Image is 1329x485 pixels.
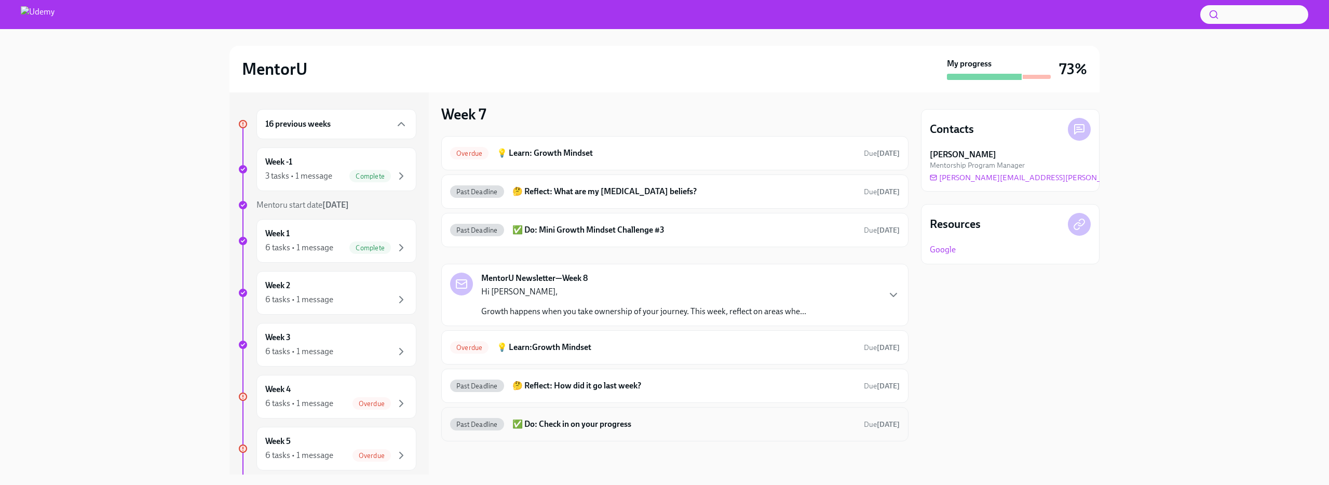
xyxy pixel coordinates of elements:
[512,224,856,236] h6: ✅ Do: Mini Growth Mindset Challenge #3
[265,228,290,239] h6: Week 1
[930,217,981,232] h4: Resources
[864,343,900,353] span: July 11th, 2025 22:00
[481,273,588,284] strong: MentorU Newsletter—Week 8
[864,225,900,235] span: July 4th, 2025 22:00
[877,226,900,235] strong: [DATE]
[450,416,900,433] a: Past Deadline✅ Do: Check in on your progressDue[DATE]
[322,200,349,210] strong: [DATE]
[349,244,391,252] span: Complete
[238,375,416,419] a: Week 46 tasks • 1 messageOverdue
[877,343,900,352] strong: [DATE]
[947,58,992,70] strong: My progress
[238,199,416,211] a: Mentoru start date[DATE]
[512,186,856,197] h6: 🤔 Reflect: What are my [MEDICAL_DATA] beliefs?
[877,187,900,196] strong: [DATE]
[265,332,291,343] h6: Week 3
[1059,60,1087,78] h3: 73%
[450,183,900,200] a: Past Deadline🤔 Reflect: What are my [MEDICAL_DATA] beliefs?Due[DATE]
[238,323,416,367] a: Week 36 tasks • 1 message
[265,436,291,447] h6: Week 5
[864,420,900,429] span: Due
[450,222,900,238] a: Past Deadline✅ Do: Mini Growth Mindset Challenge #3Due[DATE]
[352,400,391,408] span: Overdue
[238,427,416,470] a: Week 56 tasks • 1 messageOverdue
[265,294,333,305] div: 6 tasks • 1 message
[450,382,504,390] span: Past Deadline
[450,145,900,161] a: Overdue💡 Learn: Growth MindsetDue[DATE]
[864,381,900,391] span: July 11th, 2025 22:00
[864,382,900,390] span: Due
[930,160,1025,170] span: Mentorship Program Manager
[352,452,391,460] span: Overdue
[877,149,900,158] strong: [DATE]
[864,226,900,235] span: Due
[450,421,504,428] span: Past Deadline
[265,450,333,461] div: 6 tasks • 1 message
[349,172,391,180] span: Complete
[930,244,956,255] a: Google
[481,306,806,317] p: Growth happens when you take ownership of your journey. This week, reflect on areas whe...
[497,342,856,353] h6: 💡 Learn:Growth Mindset
[256,200,349,210] span: Mentoru start date
[864,343,900,352] span: Due
[238,147,416,191] a: Week -13 tasks • 1 messageComplete
[512,419,856,430] h6: ✅ Do: Check in on your progress
[877,382,900,390] strong: [DATE]
[864,420,900,429] span: July 11th, 2025 22:00
[930,172,1189,183] a: [PERSON_NAME][EMAIL_ADDRESS][PERSON_NAME][DOMAIN_NAME]
[238,219,416,263] a: Week 16 tasks • 1 messageComplete
[450,378,900,394] a: Past Deadline🤔 Reflect: How did it go last week?Due[DATE]
[930,149,996,160] strong: [PERSON_NAME]
[265,280,290,291] h6: Week 2
[864,187,900,197] span: July 4th, 2025 22:00
[864,149,900,158] span: Due
[238,271,416,315] a: Week 26 tasks • 1 message
[512,380,856,392] h6: 🤔 Reflect: How did it go last week?
[242,59,307,79] h2: MentorU
[265,398,333,409] div: 6 tasks • 1 message
[450,188,504,196] span: Past Deadline
[265,170,332,182] div: 3 tasks • 1 message
[864,149,900,158] span: July 4th, 2025 22:00
[265,156,292,168] h6: Week -1
[497,147,856,159] h6: 💡 Learn: Growth Mindset
[450,339,900,356] a: Overdue💡 Learn:Growth MindsetDue[DATE]
[21,6,55,23] img: Udemy
[441,105,486,124] h3: Week 7
[265,242,333,253] div: 6 tasks • 1 message
[450,150,489,157] span: Overdue
[256,109,416,139] div: 16 previous weeks
[265,384,291,395] h6: Week 4
[930,122,974,137] h4: Contacts
[265,346,333,357] div: 6 tasks • 1 message
[877,420,900,429] strong: [DATE]
[450,226,504,234] span: Past Deadline
[481,286,806,298] p: Hi [PERSON_NAME],
[265,118,331,130] h6: 16 previous weeks
[864,187,900,196] span: Due
[450,344,489,352] span: Overdue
